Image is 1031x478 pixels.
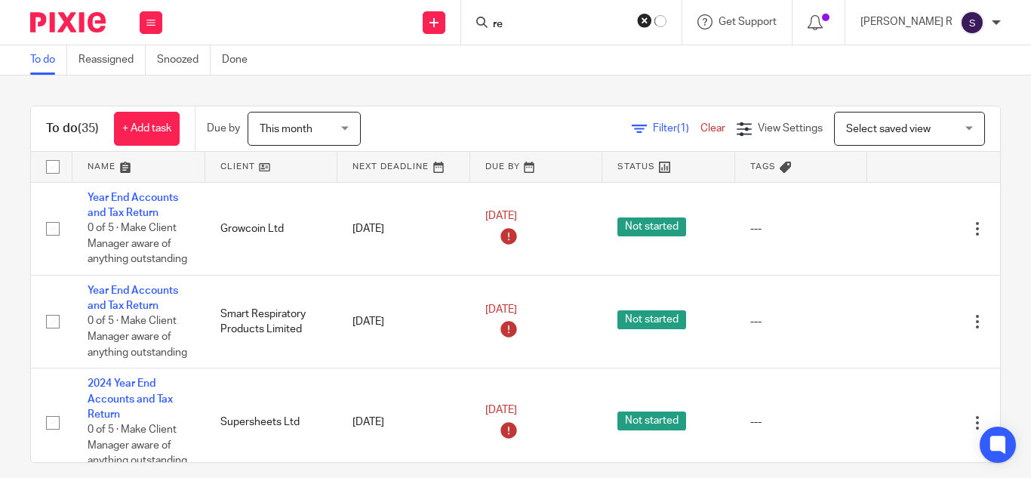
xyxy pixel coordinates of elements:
td: [DATE] [337,369,470,477]
span: 0 of 5 · Make Client Manager aware of anything outstanding [88,223,187,264]
span: Not started [617,412,686,430]
span: (1) [677,123,689,134]
div: --- [750,221,853,236]
p: Due by [207,121,240,136]
td: Growcoin Ltd [205,182,338,275]
td: Supersheets Ltd [205,369,338,477]
span: (35) [78,122,99,134]
span: [DATE] [485,304,517,315]
span: Filter [653,123,700,134]
img: Pixie [30,12,106,32]
a: + Add task [114,112,180,146]
a: Snoozed [157,45,211,75]
a: Done [222,45,259,75]
span: [DATE] [485,405,517,415]
span: Not started [617,310,686,329]
a: Reassigned [78,45,146,75]
span: View Settings [758,123,823,134]
a: Year End Accounts and Tax Return [88,285,178,311]
td: [DATE] [337,275,470,368]
input: Search [491,18,627,32]
a: Clear [700,123,725,134]
a: 2024 Year End Accounts and Tax Return [88,378,173,420]
div: --- [750,415,853,430]
svg: Results are loading [654,15,666,27]
h1: To do [46,121,99,137]
span: Get Support [719,17,777,27]
img: svg%3E [960,11,984,35]
span: [DATE] [485,211,517,222]
a: Year End Accounts and Tax Return [88,193,178,218]
span: This month [260,124,312,134]
div: --- [750,314,853,329]
span: Not started [617,217,686,236]
button: Clear [637,13,652,28]
span: 0 of 5 · Make Client Manager aware of anything outstanding [88,316,187,358]
span: Select saved view [846,124,931,134]
span: 0 of 5 · Make Client Manager aware of anything outstanding [88,424,187,466]
td: [DATE] [337,182,470,275]
p: [PERSON_NAME] R [860,14,953,29]
td: Smart Respiratory Products Limited [205,275,338,368]
a: To do [30,45,67,75]
span: Tags [750,162,776,171]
